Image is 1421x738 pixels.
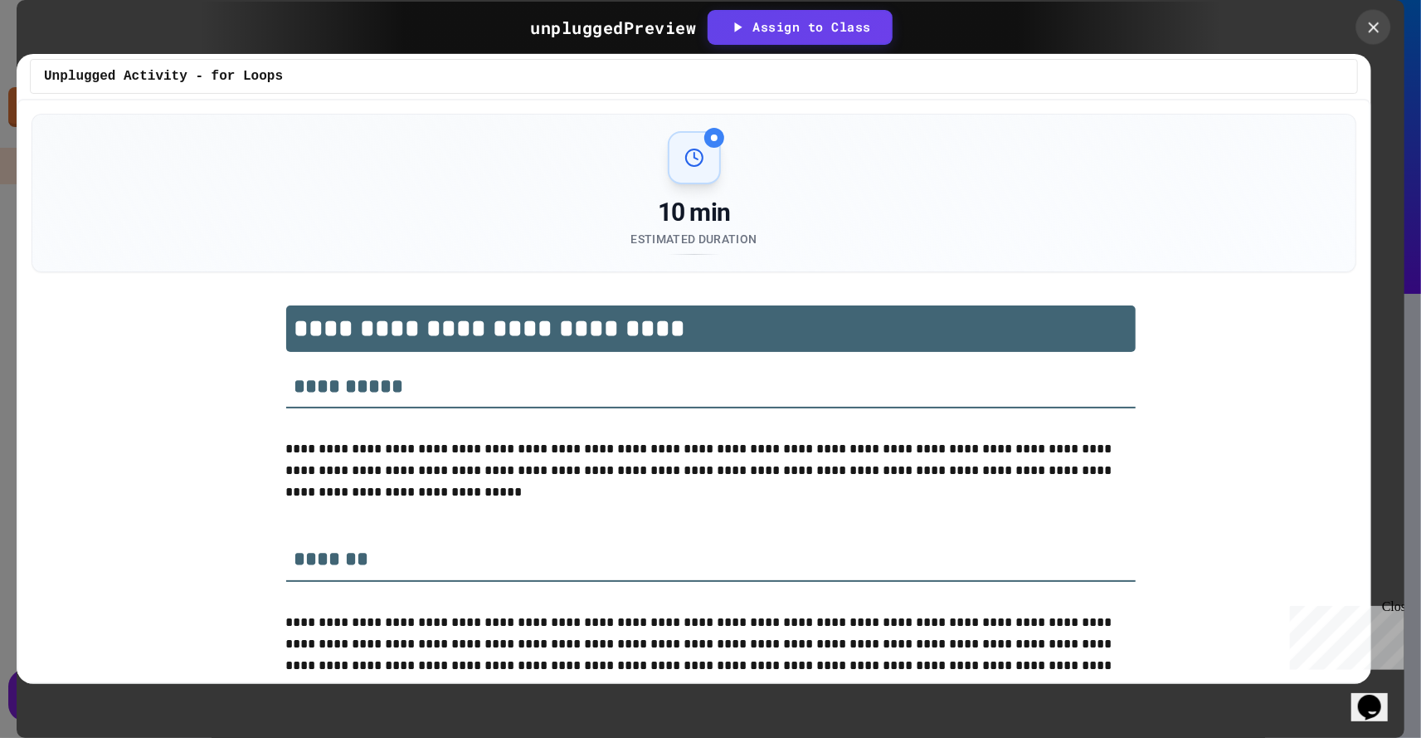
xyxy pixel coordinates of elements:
[729,17,871,37] div: Assign to Class
[44,66,283,86] span: Unplugged Activity - for Loops
[7,7,114,105] div: Chat with us now!Close
[630,198,757,227] div: 10 min
[1283,599,1404,670] iframe: chat widget
[630,231,757,247] div: Estimated Duration
[1351,672,1404,721] iframe: chat widget
[530,15,696,40] div: unplugged Preview
[709,11,891,42] button: Assign to Class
